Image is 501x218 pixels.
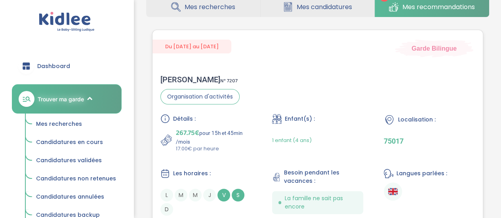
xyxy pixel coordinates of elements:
span: J [203,189,216,201]
span: Détails : [173,115,196,123]
a: Dashboard [12,52,122,80]
span: Enfant(s) : [285,115,315,123]
span: Mes recommandations [402,2,475,12]
p: pour 15h et 45min /mois [176,127,251,145]
a: Trouver ma garde [12,84,122,114]
a: Candidatures en cours [30,135,122,150]
span: Candidatures validées [36,156,102,164]
p: 75017 [384,137,475,145]
span: S [232,189,244,201]
span: Besoin pendant les vacances : [284,169,363,185]
span: L [160,189,173,201]
span: M [189,189,202,201]
img: Anglais [388,187,398,196]
span: Mes recherches [36,120,82,128]
div: [PERSON_NAME] [160,75,240,84]
span: D [160,203,173,216]
span: Candidatures en cours [36,138,103,146]
p: 17.00€ par heure [176,145,251,153]
img: logo.svg [39,12,95,32]
span: Candidatures annulées [36,193,104,201]
span: Garde Bilingue [411,44,457,53]
span: La famille ne sait pas encore [284,194,357,211]
span: 1 enfant (4 ans) [272,136,312,144]
span: Du [DATE] au [DATE] [152,40,231,53]
span: Localisation : [398,116,436,124]
span: Organisation d'activités [160,89,240,104]
a: Candidatures annulées [30,190,122,205]
a: Candidatures validées [30,153,122,168]
a: Candidatures non retenues [30,171,122,186]
span: Dashboard [37,62,70,70]
span: Trouver ma garde [38,95,84,103]
span: Mes recherches [185,2,235,12]
span: Langues parlées : [396,169,447,178]
span: Les horaires : [173,169,211,178]
span: N° 7207 [220,77,238,85]
span: V [217,189,230,201]
a: Mes recherches [30,117,122,132]
span: Mes candidatures [297,2,352,12]
span: Candidatures non retenues [36,174,116,182]
span: 267.75€ [176,127,199,138]
span: M [175,189,187,201]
